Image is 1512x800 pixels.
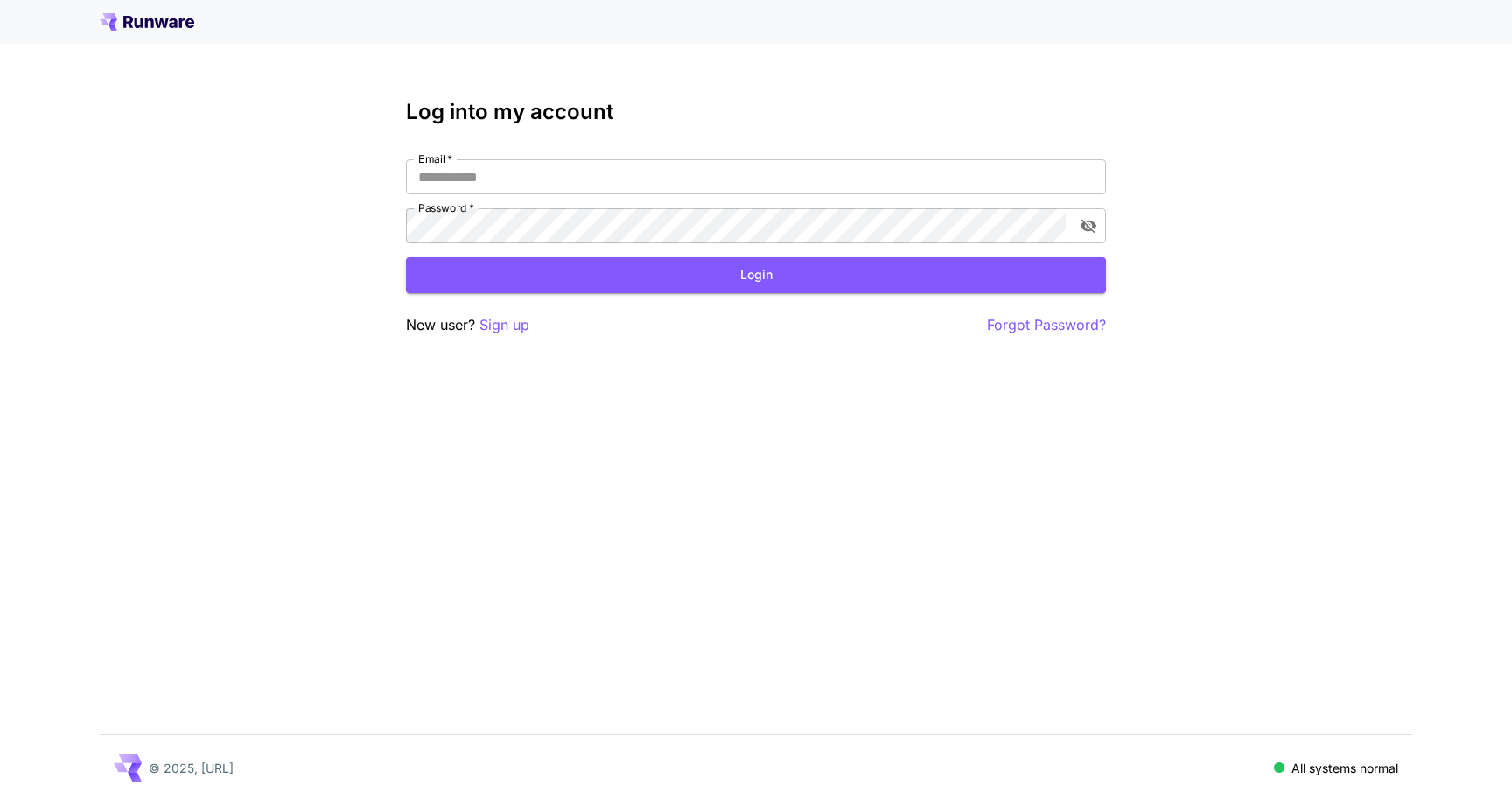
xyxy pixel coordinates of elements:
[418,200,474,215] label: Password
[1291,759,1398,777] p: All systems normal
[479,314,529,336] button: Sign up
[1073,210,1104,242] button: toggle password visibility
[406,314,529,336] p: New user?
[418,151,452,166] label: Email
[149,759,234,777] p: © 2025, [URL]
[406,100,1106,124] h3: Log into my account
[406,257,1106,293] button: Login
[987,314,1106,336] button: Forgot Password?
